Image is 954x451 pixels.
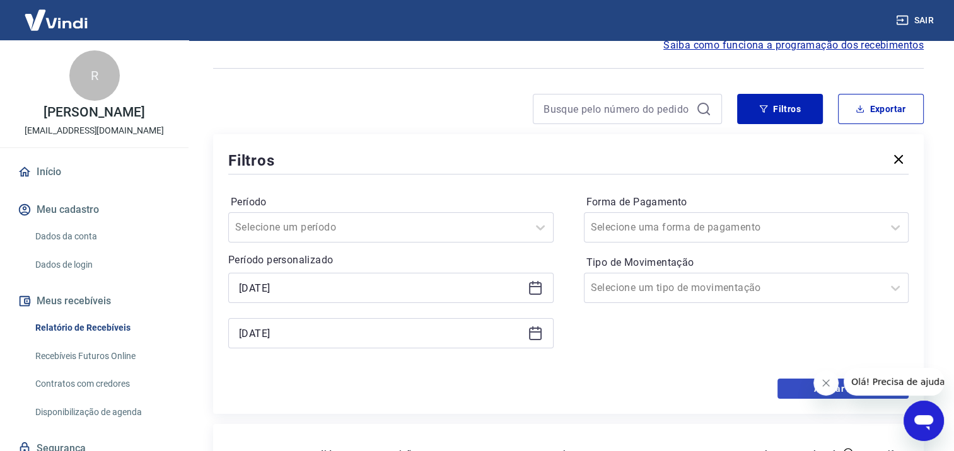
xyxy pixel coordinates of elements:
[15,158,173,186] a: Início
[544,100,691,118] input: Busque pelo número do pedido
[228,253,554,268] p: Período personalizado
[893,9,939,32] button: Sair
[25,124,164,137] p: [EMAIL_ADDRESS][DOMAIN_NAME]
[30,343,173,369] a: Recebíveis Futuros Online
[737,94,823,124] button: Filtros
[8,9,106,19] span: Olá! Precisa de ajuda?
[30,371,173,397] a: Contratos com credores
[231,195,551,210] label: Período
[30,399,173,425] a: Disponibilização de agenda
[239,278,523,297] input: Data inicial
[904,401,944,441] iframe: Botão para abrir a janela de mensagens
[777,379,909,399] button: Aplicar filtros
[586,255,907,270] label: Tipo de Movimentação
[844,368,944,396] iframe: Mensagem da empresa
[586,195,907,210] label: Forma de Pagamento
[30,252,173,278] a: Dados de login
[15,196,173,224] button: Meu cadastro
[239,324,523,343] input: Data final
[30,315,173,341] a: Relatório de Recebíveis
[44,106,144,119] p: [PERSON_NAME]
[838,94,924,124] button: Exportar
[69,50,120,101] div: R
[663,38,924,53] a: Saiba como funciona a programação dos recebimentos
[15,287,173,315] button: Meus recebíveis
[228,151,275,171] h5: Filtros
[30,224,173,249] a: Dados da conta
[813,370,839,396] iframe: Fechar mensagem
[15,1,97,39] img: Vindi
